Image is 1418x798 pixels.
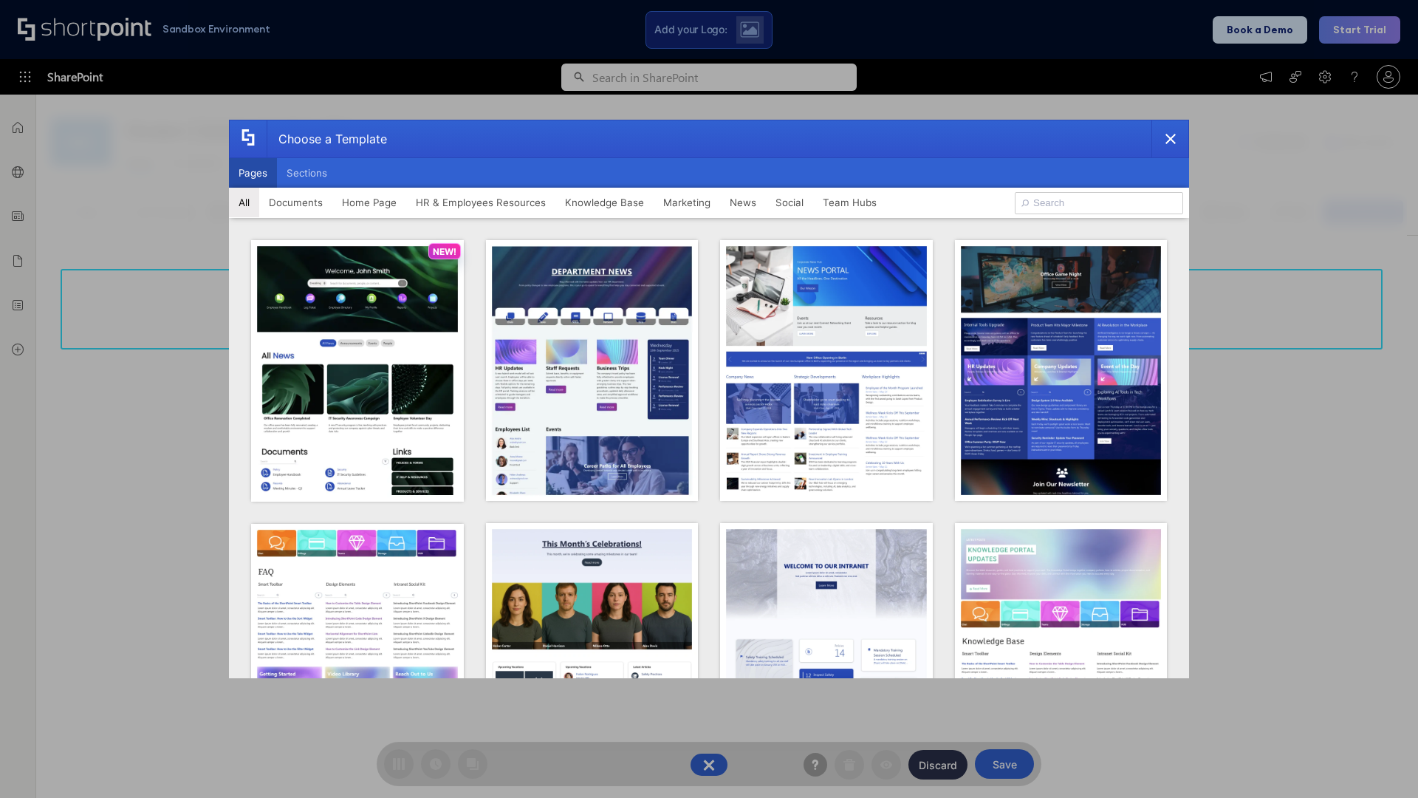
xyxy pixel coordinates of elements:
[229,188,259,217] button: All
[267,120,387,157] div: Choose a Template
[1015,192,1183,214] input: Search
[720,188,766,217] button: News
[813,188,886,217] button: Team Hubs
[654,188,720,217] button: Marketing
[1344,727,1418,798] iframe: Chat Widget
[433,246,456,257] p: NEW!
[259,188,332,217] button: Documents
[332,188,406,217] button: Home Page
[766,188,813,217] button: Social
[555,188,654,217] button: Knowledge Base
[229,158,277,188] button: Pages
[277,158,337,188] button: Sections
[229,120,1189,678] div: template selector
[406,188,555,217] button: HR & Employees Resources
